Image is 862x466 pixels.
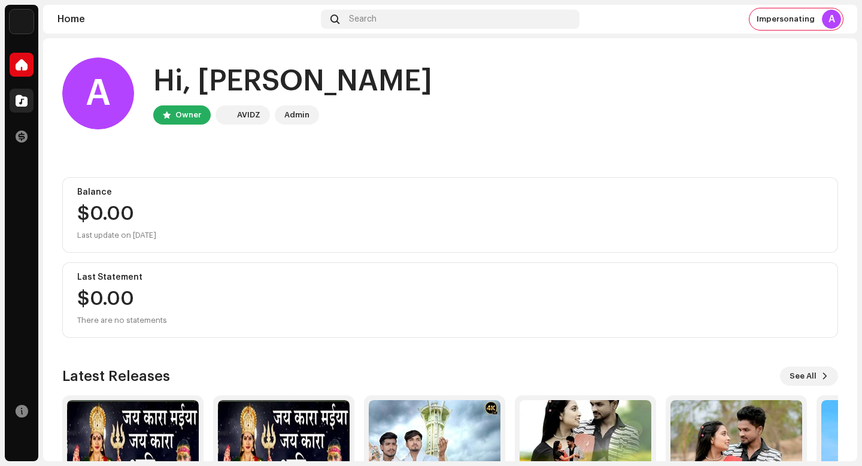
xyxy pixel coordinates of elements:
[349,14,377,24] span: Search
[62,262,838,338] re-o-card-value: Last Statement
[77,313,167,328] div: There are no statements
[10,10,34,34] img: 10d72f0b-d06a-424f-aeaa-9c9f537e57b6
[780,367,838,386] button: See All
[62,367,170,386] h3: Latest Releases
[153,62,432,101] div: Hi, [PERSON_NAME]
[175,108,201,122] div: Owner
[284,108,309,122] div: Admin
[237,108,260,122] div: AVIDZ
[57,14,316,24] div: Home
[77,228,823,243] div: Last update on [DATE]
[822,10,841,29] div: A
[77,273,823,282] div: Last Statement
[757,14,815,24] span: Impersonating
[77,187,823,197] div: Balance
[62,58,134,129] div: A
[218,108,232,122] img: 10d72f0b-d06a-424f-aeaa-9c9f537e57b6
[62,177,838,253] re-o-card-value: Balance
[790,364,817,388] span: See All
